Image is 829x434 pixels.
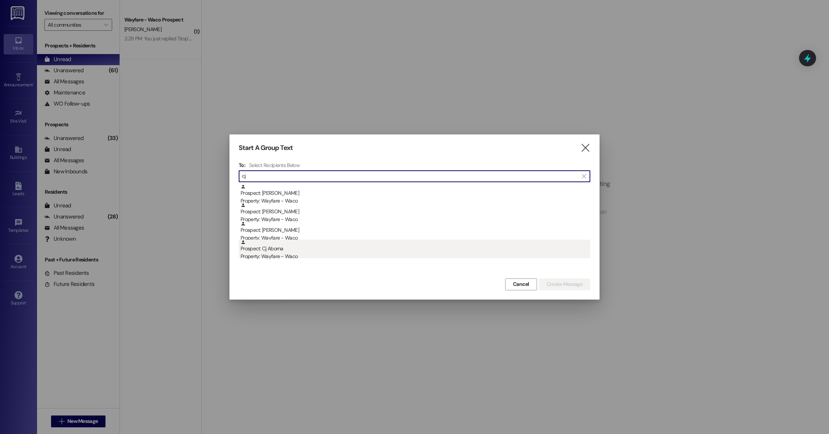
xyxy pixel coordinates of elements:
div: Prospect: [PERSON_NAME] [241,203,590,224]
div: Prospect: [PERSON_NAME] [241,184,590,205]
h3: Start A Group Text [239,144,293,152]
i:  [582,173,586,179]
input: Search for any contact or apartment [242,171,578,181]
span: Create Message [547,280,583,288]
div: Prospect: [PERSON_NAME]Property: Wayfare - Waco [239,184,590,203]
button: Clear text [578,171,590,182]
div: Prospect: Cj Aborna [241,240,590,261]
i:  [580,144,590,152]
div: Property: Wayfare - Waco [241,253,590,260]
span: Cancel [513,280,529,288]
div: Property: Wayfare - Waco [241,197,590,205]
button: Create Message [539,278,590,290]
div: Property: Wayfare - Waco [241,216,590,223]
div: Prospect: Cj AbornaProperty: Wayfare - Waco [239,240,590,258]
button: Cancel [505,278,537,290]
div: Property: Wayfare - Waco [241,234,590,242]
div: Prospect: [PERSON_NAME]Property: Wayfare - Waco [239,203,590,221]
h3: To: [239,162,245,168]
div: Prospect: [PERSON_NAME]Property: Wayfare - Waco [239,221,590,240]
h4: Select Recipients Below [249,162,300,168]
div: Prospect: [PERSON_NAME] [241,221,590,242]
